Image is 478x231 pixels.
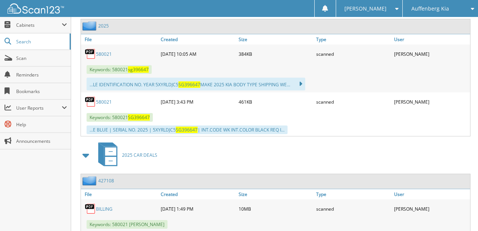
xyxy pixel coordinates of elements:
[16,38,66,45] span: Search
[237,34,315,44] a: Size
[122,152,157,158] span: 2025 CAR DEALS
[96,99,112,105] a: 580021
[8,3,64,14] img: scan123-logo-white.svg
[16,88,67,95] span: Bookmarks
[96,51,112,57] a: 580021
[314,34,392,44] a: Type
[411,6,449,11] span: Auffenberg Kia
[237,189,315,199] a: Size
[87,78,305,90] div: ...LE IDENTIFICATION NO. YEAR 5XYRLDJC5 MAKE 2025 KIA BODY TYPE SHIPPING WE...
[87,65,152,74] span: Keywords: 580021
[176,127,198,133] span: SG396647
[16,121,67,128] span: Help
[96,206,113,212] a: BILLING
[237,94,315,109] div: 461KB
[128,114,150,121] span: SG396647
[440,195,478,231] iframe: Chat Widget
[159,189,237,199] a: Created
[314,94,392,109] div: scanned
[392,34,470,44] a: User
[392,189,470,199] a: User
[16,72,67,78] span: Reminders
[16,105,62,111] span: User Reports
[81,34,159,44] a: File
[392,46,470,61] div: [PERSON_NAME]
[159,201,237,216] div: [DATE] 1:49 PM
[85,203,96,214] img: PDF.png
[159,46,237,61] div: [DATE] 10:05 AM
[16,22,62,28] span: Cabinets
[87,220,167,229] span: Keywords: 580021 [PERSON_NAME]
[16,55,67,61] span: Scan
[314,189,392,199] a: Type
[128,66,149,73] span: sg396647
[392,201,470,216] div: [PERSON_NAME]
[81,189,159,199] a: File
[178,81,200,88] span: SG396647
[159,34,237,44] a: Created
[16,138,67,144] span: Announcements
[85,48,96,60] img: PDF.png
[344,6,387,11] span: [PERSON_NAME]
[237,46,315,61] div: 384KB
[314,46,392,61] div: scanned
[82,176,98,185] img: folder2.png
[98,177,114,184] a: 427108
[98,23,109,29] a: 2025
[392,94,470,109] div: [PERSON_NAME]
[82,21,98,31] img: folder2.png
[314,201,392,216] div: scanned
[159,94,237,109] div: [DATE] 3:43 PM
[85,96,96,107] img: PDF.png
[237,201,315,216] div: 10MB
[94,140,157,170] a: 2025 CAR DEALS
[87,113,153,122] span: Keywords: 580021
[87,125,288,134] div: ...E BLUE | SERIAL NO. 2025 | 5XYRLDJC5 | INT.CODE WK INT.COLOR BLACK REQ I...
